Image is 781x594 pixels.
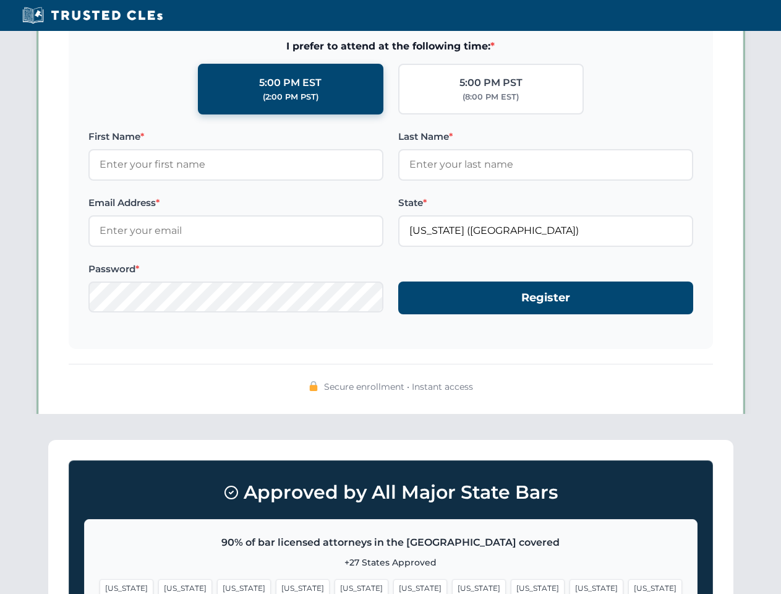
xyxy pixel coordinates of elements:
[88,196,383,210] label: Email Address
[84,476,698,509] h3: Approved by All Major State Bars
[100,535,682,551] p: 90% of bar licensed attorneys in the [GEOGRAPHIC_DATA] covered
[459,75,523,91] div: 5:00 PM PST
[398,196,693,210] label: State
[463,91,519,103] div: (8:00 PM EST)
[398,129,693,144] label: Last Name
[88,149,383,180] input: Enter your first name
[88,38,693,54] span: I prefer to attend at the following time:
[259,75,322,91] div: 5:00 PM EST
[398,149,693,180] input: Enter your last name
[309,381,318,391] img: 🔒
[88,215,383,246] input: Enter your email
[398,215,693,246] input: Florida (FL)
[88,262,383,277] label: Password
[263,91,318,103] div: (2:00 PM PST)
[19,6,166,25] img: Trusted CLEs
[324,380,473,394] span: Secure enrollment • Instant access
[100,556,682,569] p: +27 States Approved
[398,282,693,314] button: Register
[88,129,383,144] label: First Name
